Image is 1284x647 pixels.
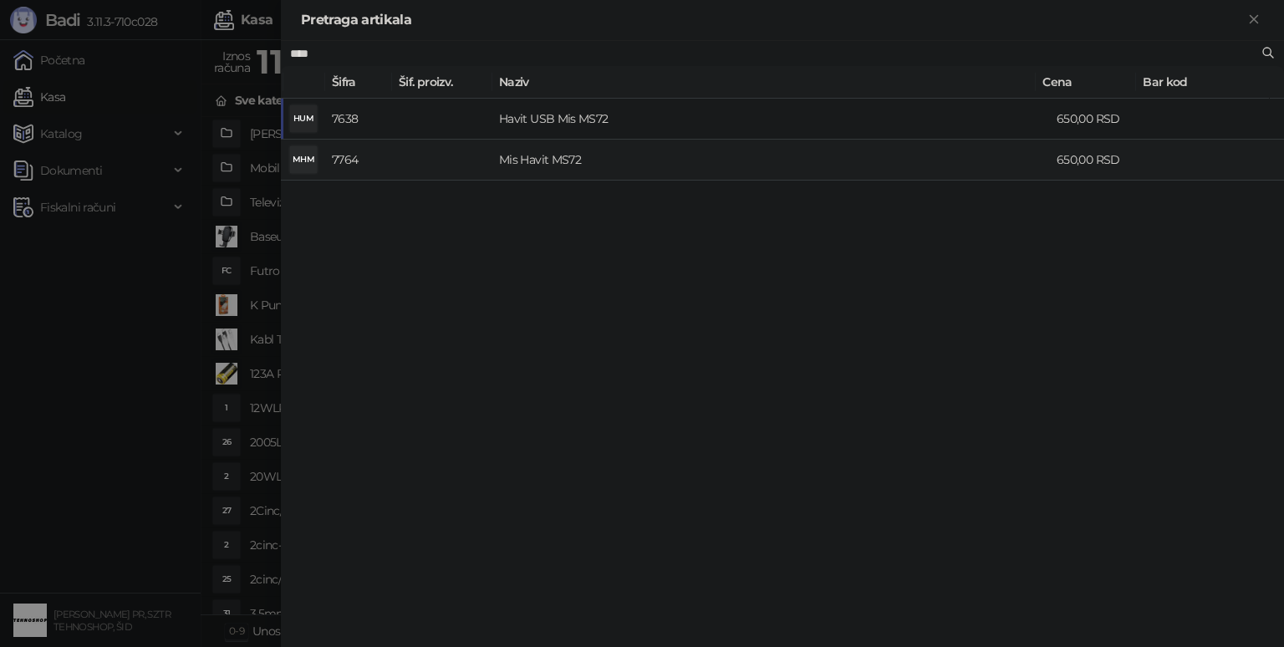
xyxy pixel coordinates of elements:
th: Šif. proizv. [392,66,492,99]
th: Šifra [325,66,392,99]
td: 650,00 RSD [1050,140,1150,181]
th: Naziv [492,66,1036,99]
td: 7764 [325,140,392,181]
div: MHM [290,146,317,173]
td: 7638 [325,99,392,140]
div: Pretraga artikala [301,10,1244,30]
td: 650,00 RSD [1050,99,1150,140]
th: Bar kod [1136,66,1270,99]
td: Havit USB Mis MS72 [492,99,1050,140]
td: Mis Havit MS72 [492,140,1050,181]
th: Cena [1036,66,1136,99]
div: HUM [290,105,317,132]
button: Zatvori [1244,10,1264,30]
